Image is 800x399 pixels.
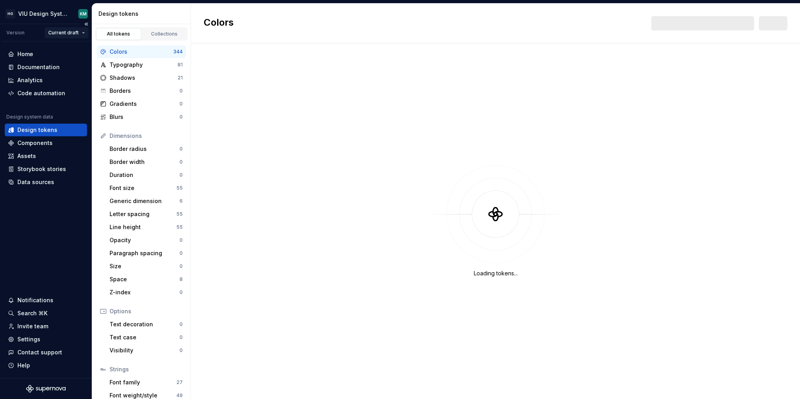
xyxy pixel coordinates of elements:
[18,10,69,18] div: VIU Design System
[97,85,186,97] a: Borders0
[97,58,186,71] a: Typography81
[17,335,40,343] div: Settings
[110,365,183,373] div: Strings
[110,184,176,192] div: Font size
[110,171,180,179] div: Duration
[6,114,53,120] div: Design system data
[176,379,183,386] div: 27
[180,88,183,94] div: 0
[110,378,176,386] div: Font family
[145,31,184,37] div: Collections
[110,145,180,153] div: Border radius
[97,45,186,58] a: Colors344
[5,359,87,372] button: Help
[106,376,186,389] a: Font family27
[5,74,87,87] a: Analytics
[17,76,43,84] div: Analytics
[5,307,87,320] button: Search ⌘K
[110,275,180,283] div: Space
[474,269,518,277] div: Loading tokens...
[106,260,186,273] a: Size0
[110,74,178,82] div: Shadows
[110,346,180,354] div: Visibility
[180,250,183,256] div: 0
[106,234,186,247] a: Opacity0
[99,31,138,37] div: All tokens
[48,30,79,36] span: Current draft
[17,165,66,173] div: Storybook stories
[5,61,87,73] a: Documentation
[5,48,87,60] a: Home
[17,139,53,147] div: Components
[106,331,186,344] a: Text case0
[180,159,183,165] div: 0
[180,114,183,120] div: 0
[5,294,87,307] button: Notifications
[17,361,30,369] div: Help
[5,163,87,175] a: Storybook stories
[180,198,183,204] div: 6
[17,322,48,330] div: Invite team
[180,263,183,269] div: 0
[17,296,53,304] div: Notifications
[5,176,87,188] a: Data sources
[110,307,183,315] div: Options
[180,146,183,152] div: 0
[106,182,186,194] a: Font size55
[17,50,33,58] div: Home
[106,195,186,207] a: Generic dimension6
[106,169,186,181] a: Duration0
[106,247,186,260] a: Paragraph spacing0
[17,178,54,186] div: Data sources
[180,289,183,295] div: 0
[45,27,89,38] button: Current draft
[106,156,186,168] a: Border width0
[2,5,90,22] button: HGVIU Design SystemKM
[110,132,183,140] div: Dimensions
[178,75,183,81] div: 21
[98,10,187,18] div: Design tokens
[176,211,183,217] div: 55
[180,101,183,107] div: 0
[5,150,87,162] a: Assets
[26,385,66,393] svg: Supernova Logo
[110,100,180,108] div: Gradients
[97,72,186,84] a: Shadows21
[180,321,183,327] div: 0
[17,126,57,134] div: Design tokens
[110,61,178,69] div: Typography
[110,197,180,205] div: Generic dimension
[110,249,180,257] div: Paragraph spacing
[6,9,15,19] div: HG
[110,210,176,218] div: Letter spacing
[6,30,25,36] div: Version
[17,309,47,317] div: Search ⌘K
[106,273,186,286] a: Space8
[176,224,183,230] div: 55
[180,347,183,354] div: 0
[17,348,62,356] div: Contact support
[97,111,186,123] a: Blurs0
[17,63,60,71] div: Documentation
[110,236,180,244] div: Opacity
[106,208,186,220] a: Letter spacing55
[110,87,180,95] div: Borders
[80,11,87,17] div: KM
[5,320,87,333] a: Invite team
[176,185,183,191] div: 55
[176,392,183,399] div: 49
[110,113,180,121] div: Blurs
[5,346,87,359] button: Contact support
[106,221,186,233] a: Line height55
[5,87,87,100] a: Code automation
[110,262,180,270] div: Size
[5,333,87,346] a: Settings
[110,333,180,341] div: Text case
[106,143,186,155] a: Border radius0
[17,152,36,160] div: Assets
[110,320,180,328] div: Text decoration
[178,62,183,68] div: 81
[110,48,173,56] div: Colors
[180,237,183,243] div: 0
